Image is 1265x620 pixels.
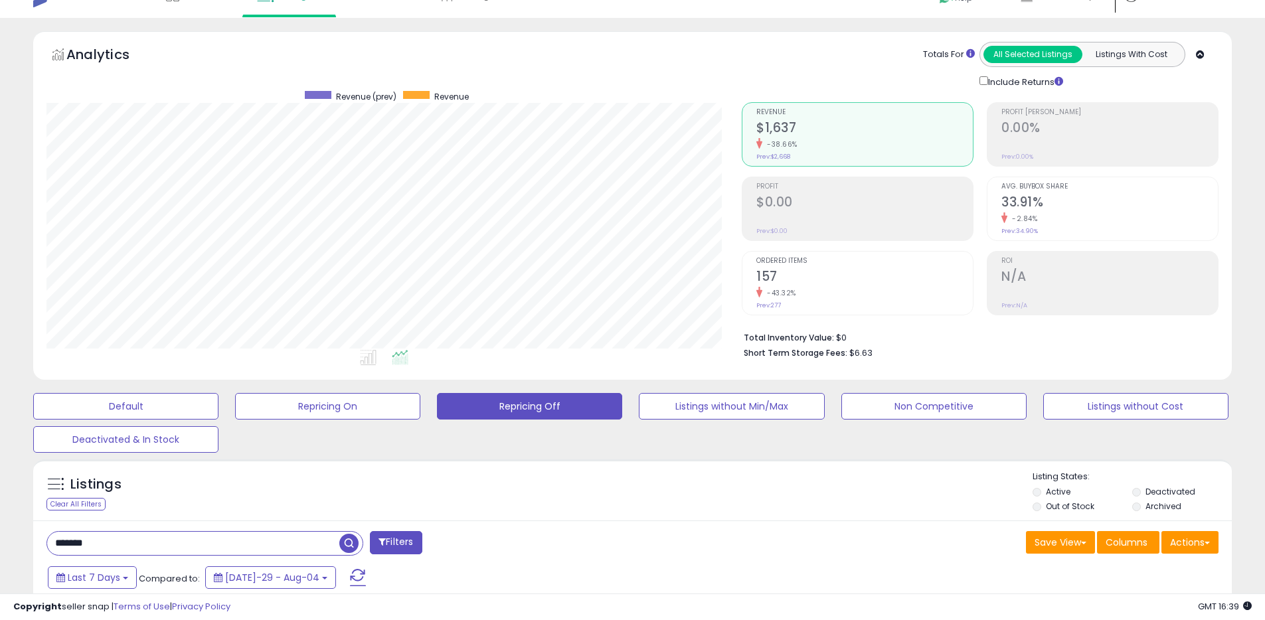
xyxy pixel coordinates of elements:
div: great Yeah not sure if you heard but walmart went on a crazy delisting spree... [58,234,244,273]
strong: Copyright [13,600,62,613]
small: -43.32% [762,288,796,298]
span: $6.63 [849,347,873,359]
div: Adam says… [11,291,255,435]
button: Filters [370,531,422,554]
button: Listings without Cost [1043,393,1228,420]
li: $0 [744,329,1209,345]
small: -38.66% [762,139,798,149]
a: Terms of Use [114,600,170,613]
button: Listings without Min/Max [639,393,824,420]
span: Compared to: [139,572,200,585]
label: Archived [1145,501,1181,512]
a: Privacy Policy [172,600,230,613]
button: Repricing On [235,393,420,420]
span: Ordered Items [756,258,973,265]
div: Shaul says… [11,226,255,291]
small: Prev: N/A [1001,301,1027,309]
button: Non Competitive [841,393,1027,420]
div: Since you don't have a lot of listings here yet, I think it's easier to just key in your mins and... [11,147,218,215]
span: ROI [1001,258,1218,265]
span: Revenue (prev) [336,91,396,102]
button: Repricing Off [437,393,622,420]
div: seller snap | | [13,601,230,613]
button: Deactivated & In Stock [33,426,218,453]
span: Profit [PERSON_NAME] [1001,109,1218,116]
div: [DATE] [11,435,255,453]
span: Revenue [434,91,469,102]
h5: Listings [70,475,122,494]
div: Support says… [11,453,255,547]
div: Include Returns [970,74,1079,89]
span: Last 7 Days [68,571,120,584]
label: Active [1046,486,1070,497]
div: Close [233,5,257,29]
h2: 157 [756,269,973,287]
span: Avg. Buybox Share [1001,183,1218,191]
h2: $1,637 [756,120,973,138]
button: Columns [1097,531,1159,554]
button: All Selected Listings [983,46,1082,63]
span: Revenue [756,109,973,116]
div: Adam says… [11,147,255,226]
small: Prev: 0.00% [1001,153,1033,161]
div: Thanks for the heads-up. I just got looped in by the team as well, and yeah, sounds like Walmart ... [11,291,218,424]
button: Save View [1026,531,1095,554]
small: Prev: $2,668 [756,153,790,161]
h2: 0.00% [1001,120,1218,138]
small: Prev: 277 [756,301,781,309]
label: Deactivated [1145,486,1195,497]
button: Last 7 Days [48,566,137,589]
button: Home [208,5,233,31]
small: -2.84% [1007,214,1037,224]
button: Listings With Cost [1082,46,1181,63]
span: Profit [756,183,973,191]
button: go back [9,5,34,31]
h5: Analytics [66,45,155,67]
div: Since you don't have a lot of listings here yet, I think it's easier to just key in your mins and... [21,155,207,207]
small: Prev: $0.00 [756,227,788,235]
b: Total Inventory Value: [744,332,834,343]
div: Totals For [923,48,975,61]
h1: Support [64,13,106,23]
h2: N/A [1001,269,1218,287]
label: Out of Stock [1046,501,1094,512]
h2: $0.00 [756,194,973,212]
span: Columns [1106,536,1147,549]
div: Adam says… [11,8,255,147]
div: Thanks for the heads-up. I just got looped in by the team as well, and yeah, sounds like Walmart ... [21,299,207,416]
span: [DATE]-29 - Aug-04 [225,571,319,584]
p: Listing States: [1033,471,1232,483]
h2: 33.91% [1001,194,1218,212]
div: Rate your conversation [25,467,183,483]
img: Profile image for Support [38,7,59,29]
small: Prev: 34.90% [1001,227,1038,235]
button: Actions [1161,531,1219,554]
b: Short Term Storage Fees: [744,347,847,358]
button: [DATE]-29 - Aug-04 [205,566,336,589]
div: Clear All Filters [46,498,106,510]
div: greatYeah not sure if you heard but walmart went on a crazy delisting spree... [48,226,255,281]
span: 2025-08-12 16:39 GMT [1198,600,1252,613]
button: Default [33,393,218,420]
